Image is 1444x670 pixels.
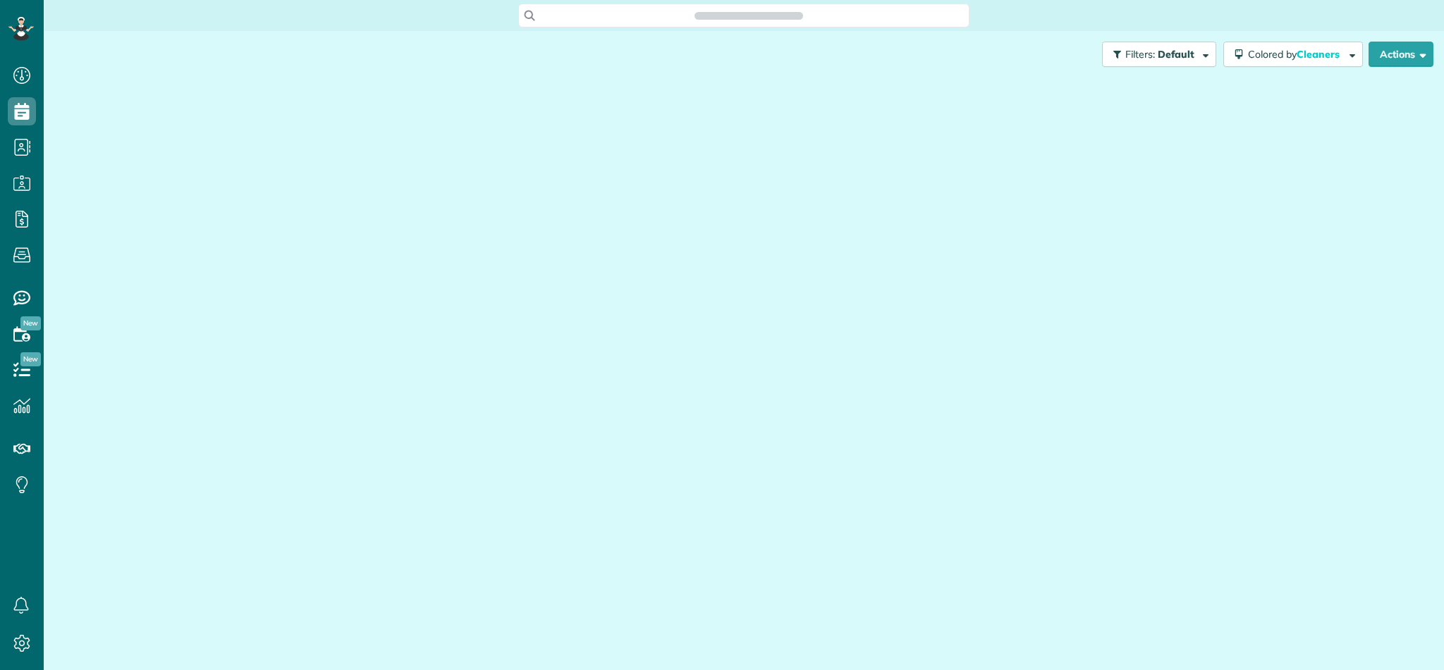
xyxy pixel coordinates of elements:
[1095,42,1216,67] a: Filters: Default
[1369,42,1433,67] button: Actions
[1102,42,1216,67] button: Filters: Default
[20,352,41,366] span: New
[20,316,41,330] span: New
[1297,48,1342,61] span: Cleaners
[709,8,788,23] span: Search ZenMaid…
[1125,48,1155,61] span: Filters:
[1223,42,1363,67] button: Colored byCleaners
[1248,48,1345,61] span: Colored by
[1158,48,1195,61] span: Default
